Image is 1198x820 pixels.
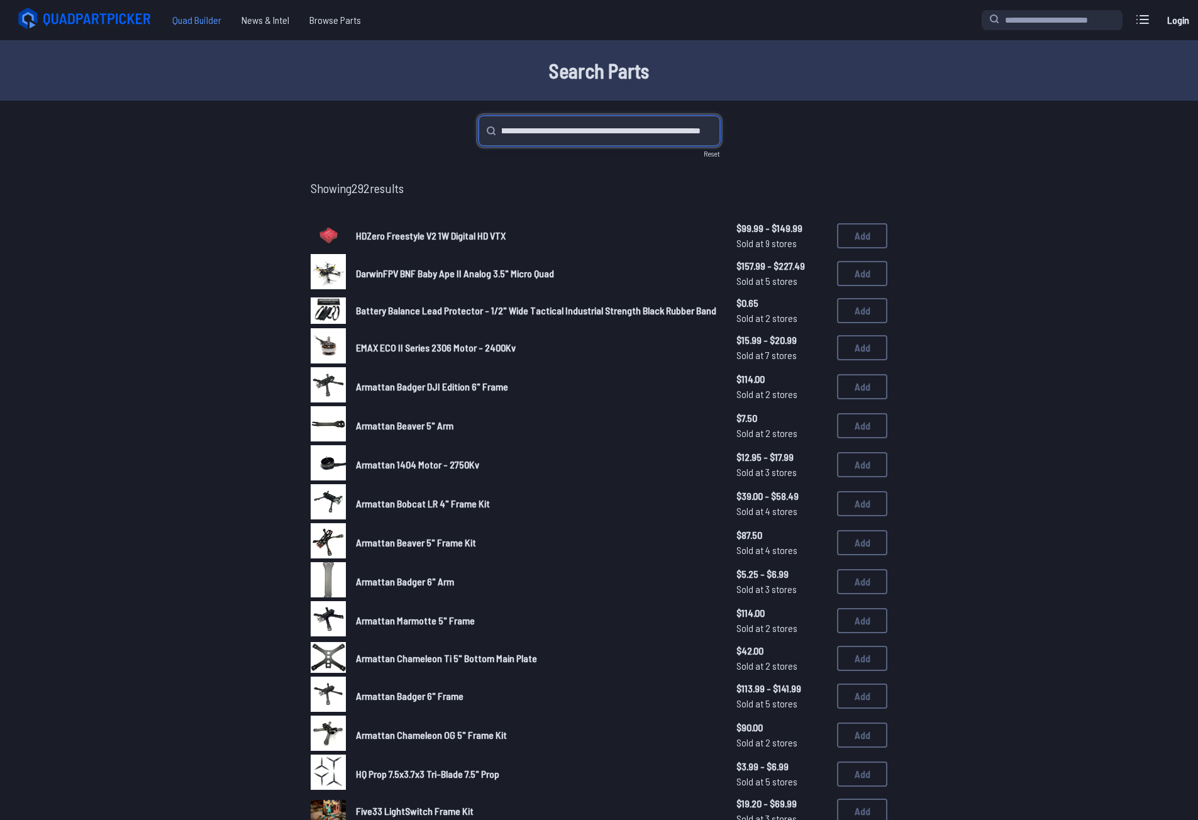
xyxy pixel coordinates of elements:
[356,768,499,780] span: HQ Prop 7.5x3.7x3 Tri-Blade 7.5" Prop
[837,223,887,248] button: Add
[736,774,827,789] span: Sold at 5 stores
[837,413,887,438] button: Add
[736,258,827,274] span: $157.99 - $227.49
[311,642,346,673] img: image
[356,536,476,548] span: Armattan Beaver 5" Frame Kit
[356,230,506,241] span: HDZero Freestyle V2 1W Digital HD VTX
[311,328,346,363] img: image
[299,8,371,33] a: Browse Parts
[356,767,716,782] a: HQ Prop 7.5x3.7x3 Tri-Blade 7.5" Prop
[837,723,887,748] button: Add
[356,574,716,589] a: Armattan Badger 6" Arm
[837,298,887,323] button: Add
[356,805,474,817] span: Five33 LightSwitch Frame Kit
[736,372,827,387] span: $114.00
[356,380,508,392] span: Armattan Badger DJI Edition 6" Frame
[736,236,827,251] span: Sold at 9 stores
[311,297,346,324] img: image
[736,759,827,774] span: $3.99 - $6.99
[356,341,516,353] span: EMAX ECO II Series 2306 Motor - 2400Kv
[311,220,346,250] img: image
[311,484,346,523] a: image
[356,418,716,433] a: Armattan Beaver 5" Arm
[736,658,827,673] span: Sold at 2 stores
[311,254,346,293] a: image
[736,221,827,236] span: $99.99 - $149.99
[356,267,554,279] span: DarwinFPV BNF Baby Ape II Analog 3.5" Micro Quad
[736,621,827,636] span: Sold at 2 stores
[837,684,887,709] button: Add
[837,335,887,360] button: Add
[356,340,716,355] a: EMAX ECO II Series 2306 Motor - 2400Kv
[311,406,346,445] a: image
[837,261,887,286] button: Add
[356,457,716,472] a: Armattan 1404 Motor - 2750Kv
[736,465,827,480] span: Sold at 3 stores
[311,716,346,751] img: image
[311,640,346,677] a: image
[356,379,716,394] a: Armattan Badger DJI Edition 6" Frame
[736,696,827,711] span: Sold at 5 stores
[311,179,887,197] p: Showing 292 results
[736,333,827,348] span: $15.99 - $20.99
[311,562,346,601] a: image
[311,755,346,790] img: image
[837,374,887,399] button: Add
[736,582,827,597] span: Sold at 3 stores
[736,274,827,289] span: Sold at 5 stores
[837,530,887,555] button: Add
[736,796,827,811] span: $19.20 - $69.99
[356,729,507,741] span: Armattan Chameleon OG 5" Frame Kit
[736,504,827,519] span: Sold at 4 stores
[736,387,827,402] span: Sold at 2 stores
[356,496,716,511] a: Armattan Bobcat LR 4" Frame Kit
[356,728,716,743] a: Armattan Chameleon OG 5" Frame Kit
[356,689,716,704] a: Armattan Badger 6" Frame
[736,720,827,735] span: $90.00
[311,254,346,289] img: image
[311,553,346,606] img: image
[736,450,827,465] span: $12.95 - $17.99
[311,523,346,558] img: image
[356,690,463,702] span: Armattan Badger 6" Frame
[231,8,299,33] span: News & Intel
[837,646,887,671] button: Add
[736,426,827,441] span: Sold at 2 stores
[356,651,716,666] a: Armattan Chameleon Ti 5" Bottom Main Plate
[311,328,346,367] a: image
[736,606,827,621] span: $114.00
[356,303,716,318] a: Battery Balance Lead Protector - 1/2" Wide Tactical Industrial Strength Black Rubber Band
[356,613,716,628] a: Armattan Marmotte 5" Frame
[736,311,827,326] span: Sold at 2 stores
[311,218,346,254] a: image
[704,149,720,158] a: Reset
[736,411,827,426] span: $7.50
[311,367,346,402] img: image
[197,55,1002,86] h1: Search Parts
[311,293,346,328] a: image
[837,491,887,516] button: Add
[356,304,716,316] span: Battery Balance Lead Protector - 1/2" Wide Tactical Industrial Strength Black Rubber Band
[736,489,827,504] span: $39.00 - $58.49
[837,452,887,477] button: Add
[356,575,454,587] span: Armattan Badger 6" Arm
[736,543,827,558] span: Sold at 4 stores
[311,367,346,406] a: image
[311,484,346,519] img: image
[356,652,537,664] span: Armattan Chameleon Ti 5" Bottom Main Plate
[356,228,716,243] a: HDZero Freestyle V2 1W Digital HD VTX
[736,296,827,311] span: $0.65
[736,348,827,363] span: Sold at 7 stores
[311,601,346,636] img: image
[356,266,716,281] a: DarwinFPV BNF Baby Ape II Analog 3.5" Micro Quad
[162,8,231,33] a: Quad Builder
[837,608,887,633] button: Add
[311,445,346,480] img: image
[311,601,346,640] a: image
[356,458,479,470] span: Armattan 1404 Motor - 2750Kv
[311,406,346,441] img: image
[311,716,346,755] a: image
[736,567,827,582] span: $5.25 - $6.99
[311,677,346,712] img: image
